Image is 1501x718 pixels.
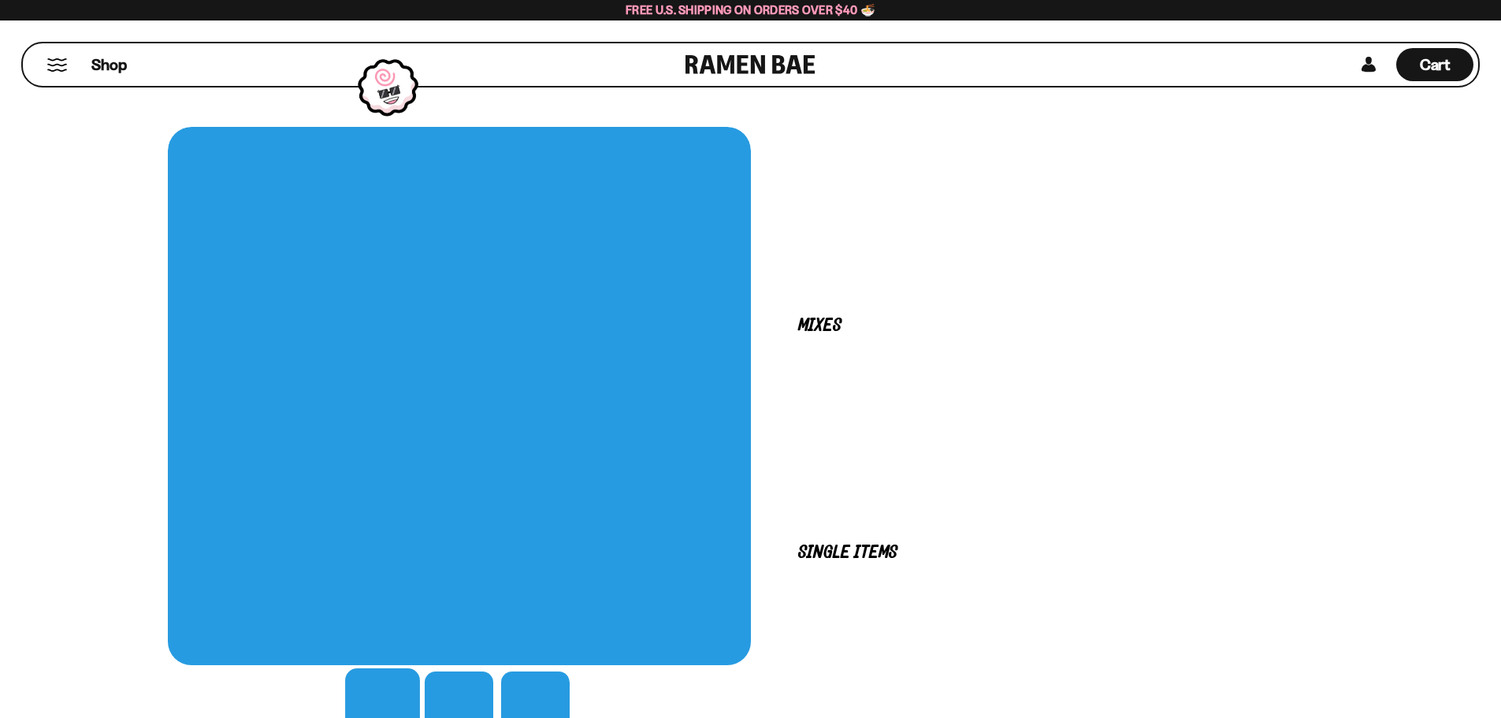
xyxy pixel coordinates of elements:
[626,2,875,17] span: Free U.S. Shipping on Orders over $40 🍜
[1396,43,1473,86] div: Cart
[91,54,127,76] span: Shop
[91,48,127,81] a: Shop
[46,58,68,72] button: Mobile Menu Trigger
[1420,55,1451,74] span: Cart
[798,318,1287,333] p: Mixes
[798,545,1287,560] p: Single Items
